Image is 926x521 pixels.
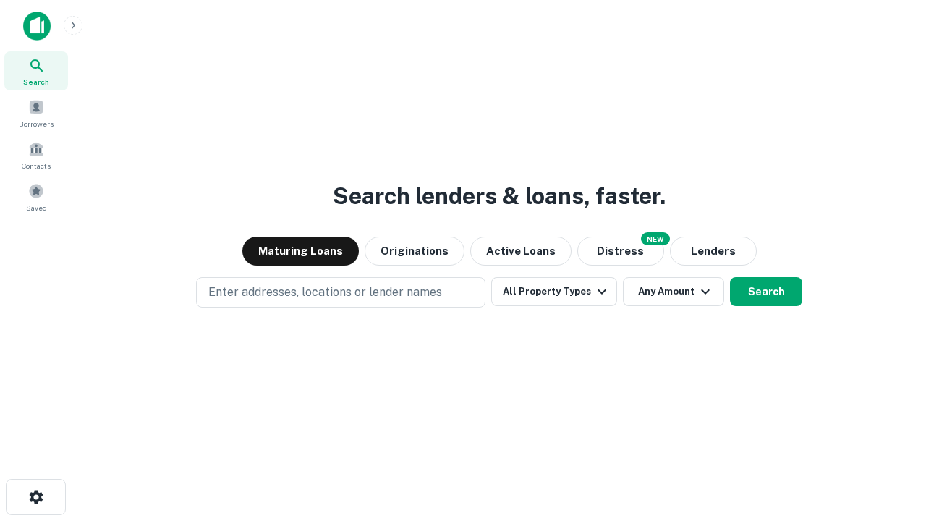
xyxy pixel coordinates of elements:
[470,237,572,266] button: Active Loans
[4,135,68,174] a: Contacts
[491,277,617,306] button: All Property Types
[623,277,724,306] button: Any Amount
[4,177,68,216] a: Saved
[4,51,68,90] a: Search
[23,76,49,88] span: Search
[242,237,359,266] button: Maturing Loans
[196,277,485,308] button: Enter addresses, locations or lender names
[641,232,670,245] div: NEW
[730,277,802,306] button: Search
[333,179,666,213] h3: Search lenders & loans, faster.
[854,405,926,475] iframe: Chat Widget
[670,237,757,266] button: Lenders
[577,237,664,266] button: Search distressed loans with lien and other non-mortgage details.
[19,118,54,130] span: Borrowers
[23,12,51,41] img: capitalize-icon.png
[22,160,51,171] span: Contacts
[4,93,68,132] a: Borrowers
[26,202,47,213] span: Saved
[208,284,442,301] p: Enter addresses, locations or lender names
[365,237,464,266] button: Originations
